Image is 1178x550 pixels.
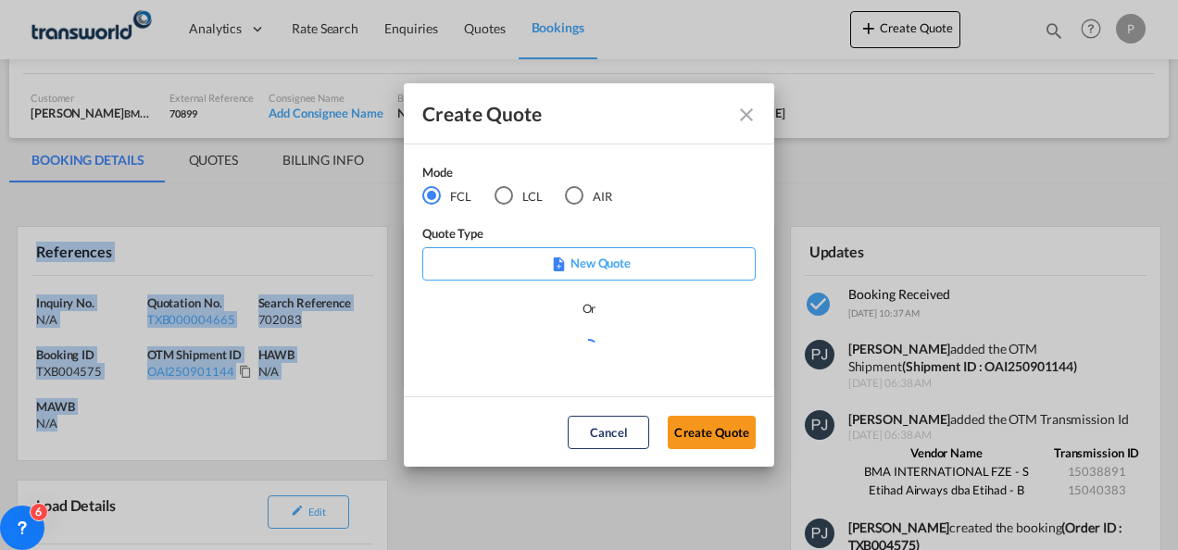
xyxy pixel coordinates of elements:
[668,416,756,449] button: Create Quote
[422,102,722,125] div: Create Quote
[735,104,758,126] md-icon: Close dialog
[568,416,649,449] button: Cancel
[422,186,471,206] md-radio-button: FCL
[422,224,756,247] div: Quote Type
[404,83,774,468] md-dialog: Create QuoteModeFCL LCLAIR ...
[495,186,543,206] md-radio-button: LCL
[19,19,321,38] body: Editor, editor4
[429,254,749,272] p: New Quote
[565,186,612,206] md-radio-button: AIR
[728,96,761,130] button: Close dialog
[583,299,596,318] div: Or
[422,163,635,186] div: Mode
[422,247,756,281] div: New Quote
